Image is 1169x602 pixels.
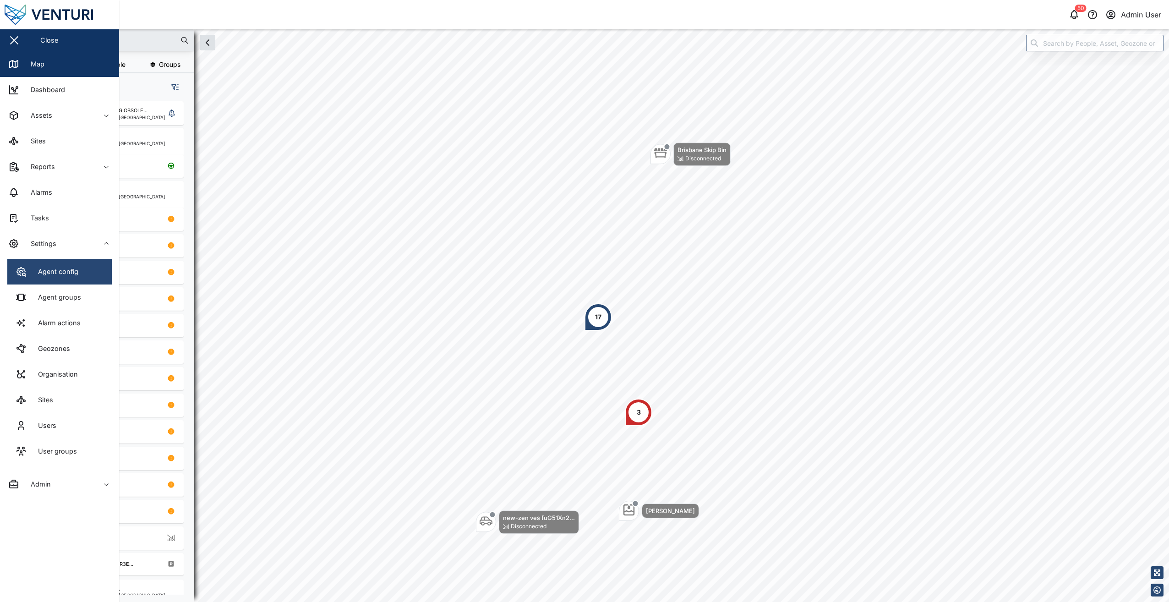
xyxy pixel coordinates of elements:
[625,399,652,426] div: Map marker
[31,292,81,302] div: Agent groups
[24,162,55,172] div: Reports
[31,369,78,379] div: Organisation
[511,522,546,531] div: Disconnected
[31,344,70,354] div: Geozones
[24,239,56,249] div: Settings
[159,61,180,68] span: Groups
[40,35,58,45] div: Close
[7,361,112,387] a: Organisation
[7,285,112,310] a: Agent groups
[1121,9,1161,21] div: Admin User
[31,395,53,405] div: Sites
[7,336,112,361] a: Geozones
[7,310,112,336] a: Alarm actions
[24,479,51,489] div: Admin
[1026,35,1164,51] input: Search by People, Asset, Geozone or Place
[637,407,641,417] div: 3
[650,142,731,166] div: Map marker
[1075,5,1087,12] div: 50
[7,387,112,413] a: Sites
[7,259,112,285] a: Agent config
[24,213,49,223] div: Tasks
[24,59,44,69] div: Map
[584,303,612,331] div: Map marker
[29,29,1169,602] canvas: Map
[646,506,695,515] div: [PERSON_NAME]
[31,267,78,277] div: Agent config
[24,136,46,146] div: Sites
[619,501,699,521] div: Map marker
[24,85,65,95] div: Dashboard
[595,312,601,322] div: 17
[1104,8,1162,21] button: Admin User
[677,145,727,154] div: Brisbane Skip Bin
[24,110,52,120] div: Assets
[31,446,77,456] div: User groups
[503,513,575,522] div: new-zen ves fuG51Xn2...
[5,5,124,25] img: Main Logo
[7,413,112,438] a: Users
[24,187,52,197] div: Alarms
[685,154,721,163] div: Disconnected
[31,421,56,431] div: Users
[476,510,579,534] div: Map marker
[7,438,112,464] a: User groups
[31,318,81,328] div: Alarm actions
